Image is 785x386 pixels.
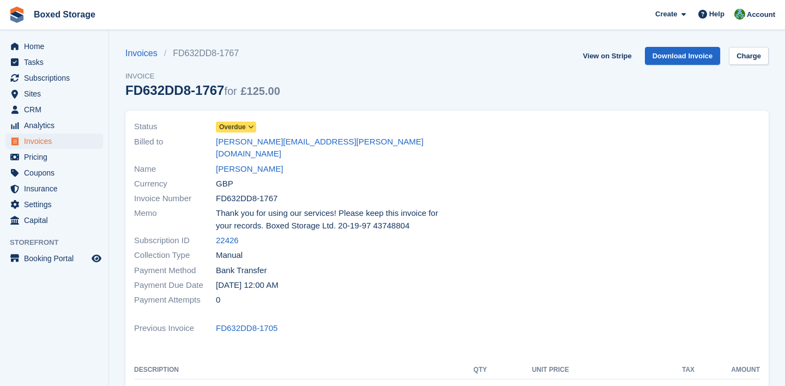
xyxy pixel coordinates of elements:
span: Booking Portal [24,251,89,266]
span: Bank Transfer [216,264,267,277]
a: Charge [729,47,769,65]
a: [PERSON_NAME][EMAIL_ADDRESS][PERSON_NAME][DOMAIN_NAME] [216,136,440,160]
span: Previous Invoice [134,322,216,335]
time: 2025-09-26 23:00:00 UTC [216,279,279,292]
th: Unit Price [487,361,569,379]
a: Overdue [216,120,256,133]
span: Collection Type [134,249,216,262]
a: View on Stripe [578,47,636,65]
span: Settings [24,197,89,212]
a: menu [5,70,103,86]
span: FD632DD8-1767 [216,192,277,205]
span: Payment Due Date [134,279,216,292]
a: Invoices [125,47,164,60]
th: Amount [695,361,760,379]
span: Invoice [125,71,280,82]
a: menu [5,165,103,180]
span: Create [655,9,677,20]
span: Status [134,120,216,133]
span: Tasks [24,55,89,70]
th: Tax [569,361,695,379]
a: menu [5,39,103,54]
span: GBP [216,178,233,190]
nav: breadcrumbs [125,47,280,60]
div: FD632DD8-1767 [125,83,280,98]
span: Home [24,39,89,54]
span: £125.00 [240,85,280,97]
span: Coupons [24,165,89,180]
a: menu [5,181,103,196]
span: Payment Attempts [134,294,216,306]
span: Analytics [24,118,89,133]
span: for [224,85,237,97]
th: QTY [457,361,487,379]
span: Thank you for using our services! Please keep this invoice for your records. Boxed Storage Ltd. 2... [216,207,440,232]
span: Help [709,9,724,20]
a: Boxed Storage [29,5,100,23]
a: menu [5,118,103,133]
img: Tobias Butler [734,9,745,20]
span: Pricing [24,149,89,165]
span: Sites [24,86,89,101]
img: stora-icon-8386f47178a22dfd0bd8f6a31ec36ba5ce8667c1dd55bd0f319d3a0aa187defe.svg [9,7,25,23]
a: menu [5,102,103,117]
a: [PERSON_NAME] [216,163,283,176]
a: menu [5,134,103,149]
span: 0 [216,294,220,306]
a: menu [5,55,103,70]
a: menu [5,251,103,266]
span: CRM [24,102,89,117]
span: Storefront [10,237,108,248]
span: Overdue [219,122,246,132]
span: Billed to [134,136,216,160]
span: Invoice Number [134,192,216,205]
span: Manual [216,249,243,262]
a: Preview store [90,252,103,265]
a: 22426 [216,234,239,247]
a: FD632DD8-1705 [216,322,277,335]
a: Download Invoice [645,47,721,65]
a: menu [5,86,103,101]
a: menu [5,149,103,165]
span: Account [747,9,775,20]
span: Invoices [24,134,89,149]
th: Description [134,361,457,379]
span: Payment Method [134,264,216,277]
span: Currency [134,178,216,190]
a: menu [5,197,103,212]
span: Capital [24,213,89,228]
span: Memo [134,207,216,232]
span: Insurance [24,181,89,196]
span: Subscriptions [24,70,89,86]
span: Subscription ID [134,234,216,247]
a: menu [5,213,103,228]
span: Name [134,163,216,176]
